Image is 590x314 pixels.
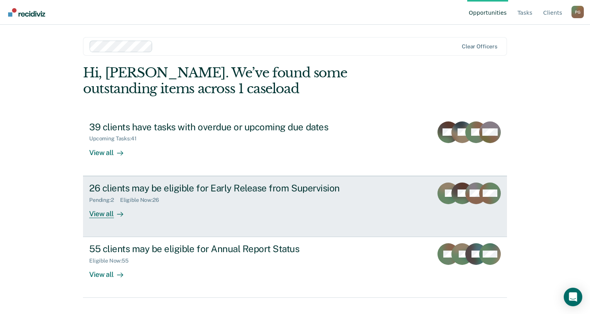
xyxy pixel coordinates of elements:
img: Recidiviz [8,8,45,17]
div: Upcoming Tasks : 41 [89,135,143,142]
div: P G [571,6,584,18]
div: 26 clients may be eligible for Early Release from Supervision [89,183,360,194]
div: 55 clients may be eligible for Annual Report Status [89,243,360,254]
a: 39 clients have tasks with overdue or upcoming due datesUpcoming Tasks:41View all [83,115,507,176]
div: Pending : 2 [89,197,120,203]
div: Eligible Now : 55 [89,258,135,264]
a: 26 clients may be eligible for Early Release from SupervisionPending:2Eligible Now:26View all [83,176,507,237]
div: Hi, [PERSON_NAME]. We’ve found some outstanding items across 1 caseload [83,65,422,97]
div: View all [89,203,132,218]
div: 39 clients have tasks with overdue or upcoming due dates [89,121,360,133]
div: View all [89,142,132,157]
button: Profile dropdown button [571,6,584,18]
div: Clear officers [462,43,497,50]
div: Open Intercom Messenger [564,288,582,306]
a: 55 clients may be eligible for Annual Report StatusEligible Now:55View all [83,237,507,298]
div: Eligible Now : 26 [120,197,165,203]
div: View all [89,264,132,279]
